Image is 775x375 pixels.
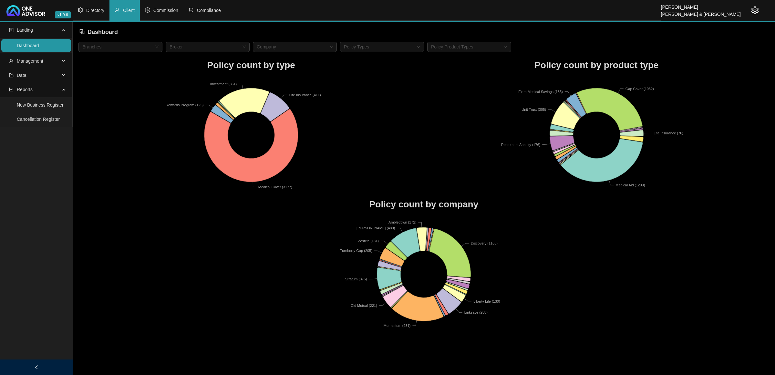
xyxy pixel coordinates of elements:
h1: Policy count by type [78,58,424,72]
span: line-chart [9,87,14,92]
span: setting [78,7,83,13]
text: Ambledown (172) [388,220,416,224]
text: Investment (861) [210,82,237,86]
span: block [79,29,85,35]
span: Client [123,8,135,13]
span: import [9,73,14,78]
text: Old Mutual (221) [351,304,377,307]
text: Momentum (931) [384,324,411,328]
div: [PERSON_NAME] & [PERSON_NAME] [661,9,741,16]
span: setting [751,6,759,14]
div: [PERSON_NAME] [661,2,741,9]
span: safety [189,7,194,13]
h1: Policy count by product type [424,58,770,72]
span: dollar [145,7,150,13]
span: user [115,7,120,13]
text: Medical Cover (3177) [258,185,292,189]
text: Linksave (288) [464,310,488,314]
text: Unit Trust (305) [522,108,546,111]
text: Zestlife (131) [358,239,379,243]
span: user [9,59,14,63]
text: Turnberry Gap (205) [340,249,372,253]
text: [PERSON_NAME] (480) [356,226,395,230]
text: Retirement Annuity (176) [501,142,540,146]
span: Dashboard [88,29,118,35]
span: Compliance [197,8,221,13]
span: Landing [17,27,33,33]
text: Medical Aid (1299) [615,183,645,187]
span: Commission [153,8,178,13]
img: 2df55531c6924b55f21c4cf5d4484680-logo-light.svg [6,5,45,16]
a: Cancellation Register [17,117,60,122]
h1: Policy count by company [78,197,769,212]
span: v1.9.6 [55,11,71,18]
span: profile [9,28,14,32]
a: Dashboard [17,43,39,48]
span: Management [17,58,43,64]
text: Life Insurance (411) [289,93,321,97]
span: Directory [86,8,104,13]
a: New Business Register [17,102,64,108]
text: Liberty Life (130) [473,299,500,303]
text: Extra Medical Savings (136) [518,89,563,93]
text: Rewards Program (125) [166,103,203,107]
span: Reports [17,87,33,92]
text: Stratum (375) [345,277,367,281]
text: Discovery (1105) [471,241,498,245]
span: Data [17,73,26,78]
text: Gap Cover (1032) [625,87,654,90]
text: Life Insurance (76) [654,131,683,135]
span: left [34,365,39,370]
